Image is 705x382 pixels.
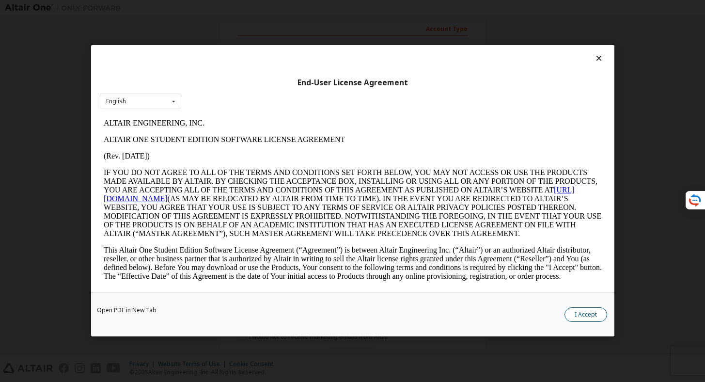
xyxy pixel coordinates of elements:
[564,308,607,322] button: I Accept
[97,308,157,314] a: Open PDF in New Tab
[4,4,502,13] p: ALTAIR ENGINEERING, INC.
[4,131,502,166] p: This Altair One Student Edition Software License Agreement (“Agreement”) is between Altair Engine...
[4,71,475,88] a: [URL][DOMAIN_NAME]
[4,37,502,46] p: (Rev. [DATE])
[4,53,502,123] p: IF YOU DO NOT AGREE TO ALL OF THE TERMS AND CONDITIONS SET FORTH BELOW, YOU MAY NOT ACCESS OR USE...
[100,78,606,88] div: End-User License Agreement
[106,98,126,104] div: English
[4,20,502,29] p: ALTAIR ONE STUDENT EDITION SOFTWARE LICENSE AGREEMENT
